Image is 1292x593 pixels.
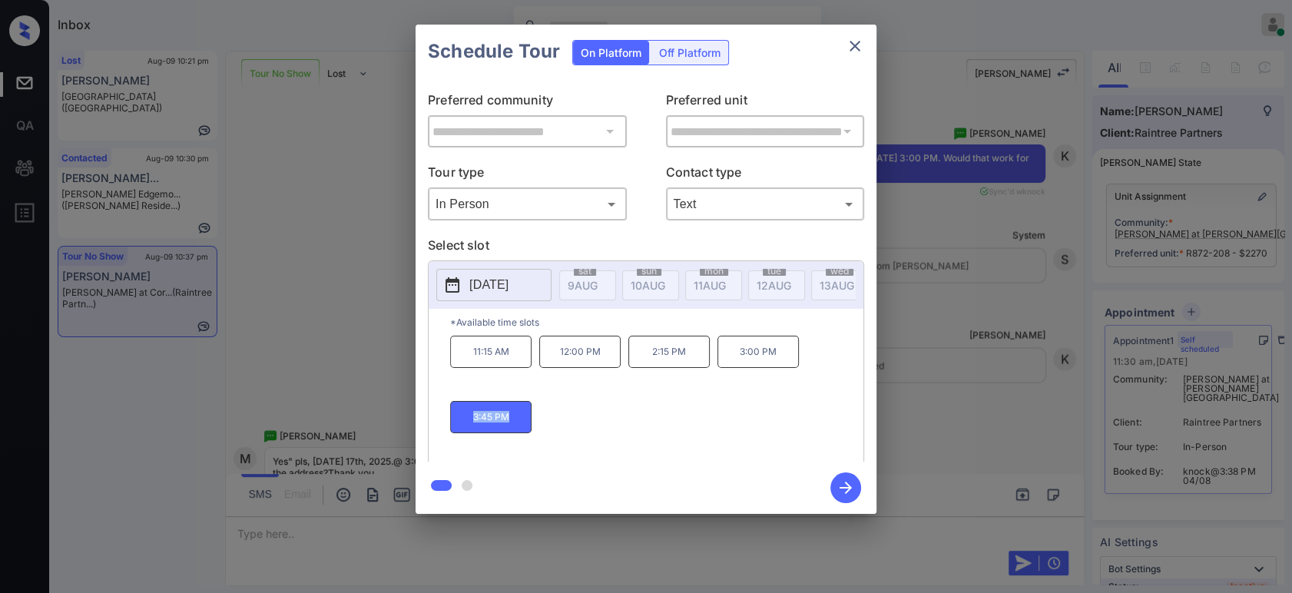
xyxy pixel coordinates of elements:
p: Select slot [428,236,864,260]
button: btn-next [821,468,870,508]
div: On Platform [573,41,649,65]
p: 2:15 PM [628,336,710,368]
p: Contact type [666,163,865,187]
p: Preferred community [428,91,627,115]
p: 12:00 PM [539,336,621,368]
p: Tour type [428,163,627,187]
div: Off Platform [651,41,728,65]
p: *Available time slots [450,309,863,336]
p: Preferred unit [666,91,865,115]
h2: Schedule Tour [416,25,572,78]
div: Text [670,191,861,217]
p: 3:45 PM [450,401,532,433]
p: 3:00 PM [717,336,799,368]
button: close [840,31,870,61]
p: [DATE] [469,276,509,294]
div: In Person [432,191,623,217]
button: [DATE] [436,269,552,301]
p: 11:15 AM [450,336,532,368]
